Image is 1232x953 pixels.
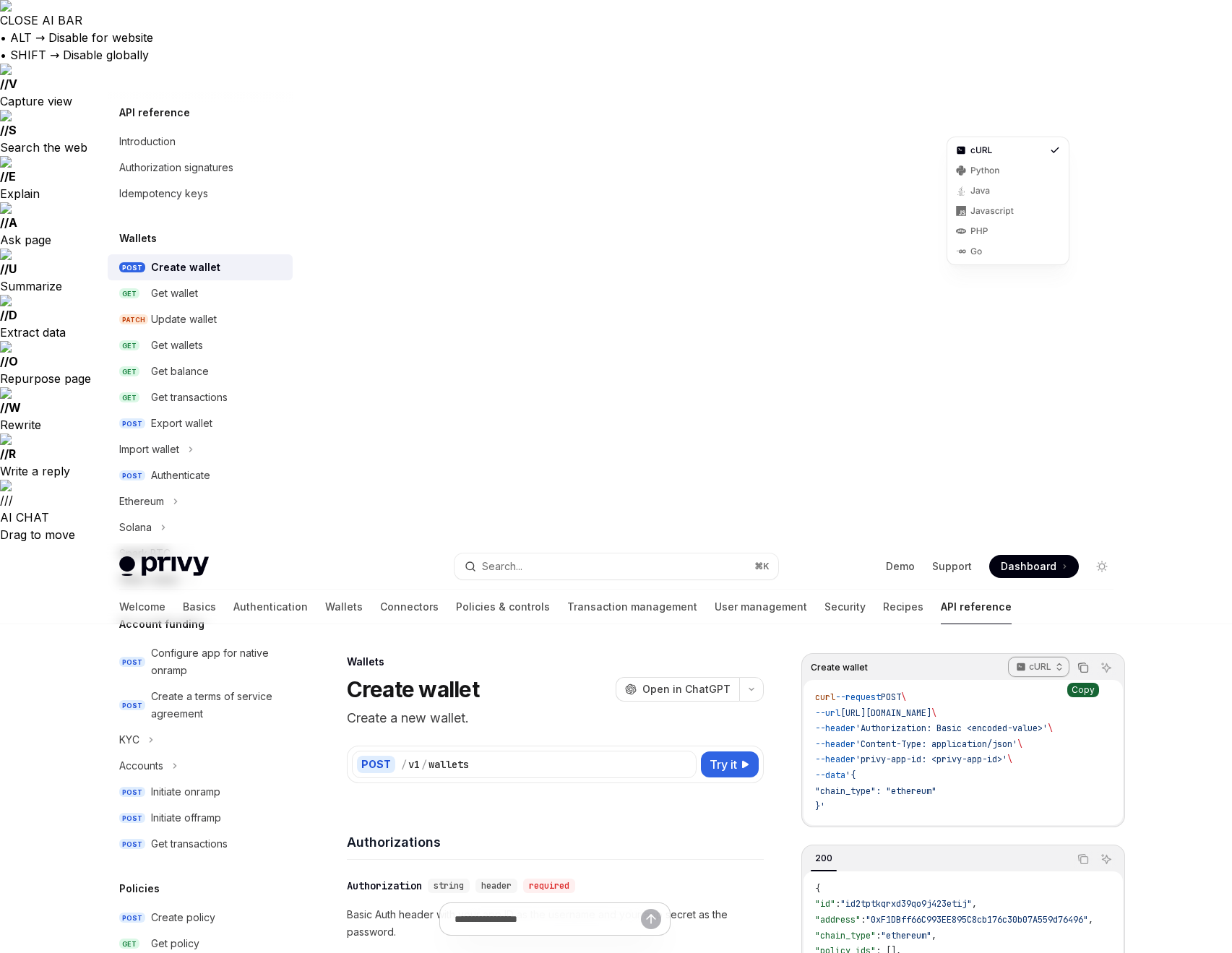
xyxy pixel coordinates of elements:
span: \ [1007,754,1012,765]
a: User management [715,590,807,624]
a: POSTInitiate offramp [108,805,293,831]
button: Copy the contents from the code block [1074,850,1093,868]
span: Dashboard [1001,559,1056,574]
a: POSTInitiate onramp [108,779,293,805]
a: Connectors [380,590,439,624]
span: POST [119,657,145,668]
a: POSTCreate a terms of service agreement [108,684,293,727]
span: "address" [815,914,861,926]
a: POSTGet transactions [108,831,293,857]
input: Ask a question... [455,903,641,935]
span: "ethereum" [881,930,931,941]
span: \ [901,691,906,703]
button: Toggle KYC section [108,727,293,753]
a: Basics [183,590,216,624]
span: : [876,930,881,941]
button: cURL [1008,655,1069,680]
span: , [931,930,936,941]
span: string [434,880,464,892]
span: "id" [815,898,835,910]
div: / [401,757,407,772]
span: POST [881,691,901,703]
div: Initiate offramp [151,809,221,827]
div: Wallets [347,655,764,669]
div: wallets [428,757,469,772]
span: '{ [845,769,856,781]
div: Authorization [347,879,422,893]
div: required [523,879,575,893]
span: , [972,898,977,910]
div: Search... [482,558,522,575]
div: Copy [1067,683,1099,697]
div: Get transactions [151,835,228,853]
button: Copy the contents from the code block [1074,658,1093,677]
span: : [861,914,866,926]
span: POST [119,913,145,923]
a: Wallets [325,590,363,624]
img: light logo [119,556,209,577]
button: Toggle Accounts section [108,753,293,779]
div: KYC [119,731,139,749]
span: --data [815,769,845,781]
span: Open in ChatGPT [642,682,731,697]
a: Demo [886,559,915,574]
span: --url [815,707,840,719]
a: Support [932,559,972,574]
span: : [835,898,840,910]
h4: Authorizations [347,832,764,852]
button: Toggle dark mode [1090,555,1113,578]
span: \ [931,707,936,719]
span: POST [119,787,145,798]
span: POST [119,839,145,850]
a: Authentication [233,590,308,624]
a: Transaction management [567,590,697,624]
div: Get policy [151,935,199,952]
div: Initiate onramp [151,783,220,801]
span: --header [815,738,856,750]
span: \ [1048,723,1053,734]
span: GET [119,939,139,949]
span: "0xF1DBff66C993EE895C8cb176c30b07A559d76496" [866,914,1088,926]
h5: Account funding [119,616,204,633]
div: Accounts [119,757,163,775]
button: Open search [455,553,778,579]
button: Try it [701,751,759,777]
span: "id2tptkqrxd39qo9j423etij" [840,898,972,910]
span: ⌘ K [754,561,770,572]
h1: Create wallet [347,676,479,702]
button: Open in ChatGPT [616,677,739,702]
span: --header [815,754,856,765]
a: Dashboard [989,555,1079,578]
a: Security [824,590,866,624]
button: Ask AI [1097,658,1116,677]
div: / [421,757,427,772]
span: --header [815,723,856,734]
div: POST [357,756,395,773]
button: Ask AI [1097,850,1116,868]
div: v1 [408,757,420,772]
span: "chain_type": "ethereum" [815,785,936,797]
div: 200 [811,850,837,867]
div: Create policy [151,909,215,926]
span: "chain_type" [815,930,876,941]
a: API reference [941,590,1012,624]
span: , [1088,914,1093,926]
a: Welcome [119,590,165,624]
span: POST [119,813,145,824]
span: [URL][DOMAIN_NAME] [840,707,931,719]
span: --request [835,691,881,703]
span: header [481,880,512,892]
button: Send message [641,909,661,929]
span: curl [815,691,835,703]
span: Create wallet [811,662,868,673]
a: POSTCreate policy [108,905,293,931]
a: POSTConfigure app for native onramp [108,640,293,684]
h5: Policies [119,880,160,897]
a: Policies & controls [456,590,550,624]
p: Create a new wallet. [347,708,764,728]
span: { [815,883,820,894]
span: 'Authorization: Basic <encoded-value>' [856,723,1048,734]
span: 'Content-Type: application/json' [856,738,1017,750]
span: POST [119,700,145,711]
span: }' [815,801,825,812]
